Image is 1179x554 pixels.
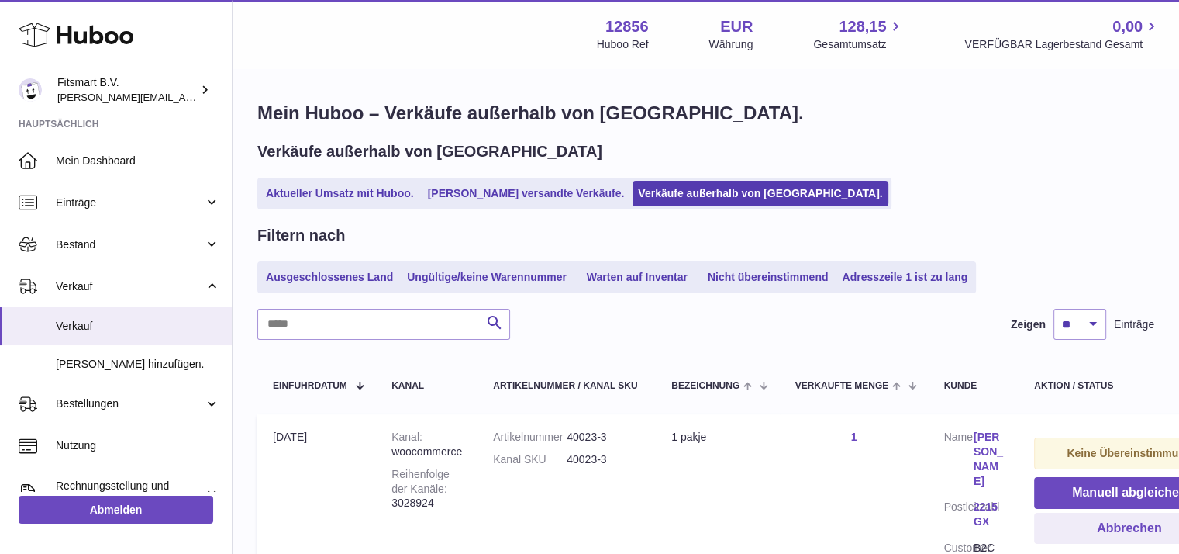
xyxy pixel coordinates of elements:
[709,37,753,52] div: Währung
[56,357,220,372] span: [PERSON_NAME] hinzufügen.
[836,265,973,290] a: Adresszeile 1 ist zu lang
[56,196,204,210] span: Einträge
[56,438,220,453] span: Nutzung
[57,75,197,105] div: Fitsmart B.V.
[720,16,753,37] strong: EUR
[839,16,886,37] span: 128,15
[493,381,640,391] div: Artikelnummer / Kanal SKU
[964,16,1160,52] a: 0,00 VERFÜGBAR Lagerbestand Gesamt
[273,381,347,391] span: Einfuhrdatum
[422,181,630,206] a: [PERSON_NAME] versandte Verkäufe.
[56,319,220,334] span: Verkauf
[493,430,567,445] dt: Artikelnummer
[813,37,904,52] span: Gesamtumsatz
[974,430,1003,489] a: [PERSON_NAME]
[56,479,204,508] span: Rechnungsstellung und Zahlungen
[257,101,1154,126] h1: Mein Huboo – Verkäufe außerhalb von [GEOGRAPHIC_DATA].
[260,181,419,206] a: Aktueller Umsatz mit Huboo.
[671,381,739,391] span: Bezeichnung
[391,381,462,391] div: Kanal
[671,430,764,445] div: 1 pakje
[391,468,450,495] strong: Reihenfolge der Kanäle
[391,430,462,459] div: woocommerce
[19,78,42,102] img: jonathan@leaderoo.com
[56,396,204,411] span: Bestellungen
[57,91,311,103] span: [PERSON_NAME][EMAIL_ADDRESS][DOMAIN_NAME]
[56,237,204,252] span: Bestand
[260,265,398,290] a: Ausgeschlossenes Land
[567,452,640,467] dd: 40023-3
[493,452,567,467] dt: Kanal SKU
[597,37,649,52] div: Huboo Ref
[944,430,974,493] dt: Name
[964,37,1160,52] span: VERFÜGBAR Lagerbestand Gesamt
[257,141,602,162] h2: Verkäufe außerhalb von [GEOGRAPHIC_DATA]
[391,431,422,443] strong: Kanal
[575,265,699,290] a: Warten auf Inventar
[56,154,220,168] span: Mein Dashboard
[567,430,640,445] dd: 40023-3
[1011,317,1046,332] label: Zeigen
[795,381,889,391] span: Verkaufte Menge
[1114,317,1154,332] span: Einträge
[974,500,1003,529] a: 2215GX
[605,16,649,37] strong: 12856
[813,16,904,52] a: 128,15 Gesamtumsatz
[944,500,974,533] dt: Postleitzahl
[702,265,834,290] a: Nicht übereinstimmend
[633,181,888,206] a: Verkäufe außerhalb von [GEOGRAPHIC_DATA].
[391,467,462,511] div: 3028924
[56,279,204,294] span: Verkauf
[402,265,572,290] a: Ungültige/keine Warennummer
[19,496,213,524] a: Abmelden
[257,225,345,246] h2: Filtern nach
[851,431,857,443] a: 1
[1112,16,1143,37] span: 0,00
[944,381,1004,391] div: Kunde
